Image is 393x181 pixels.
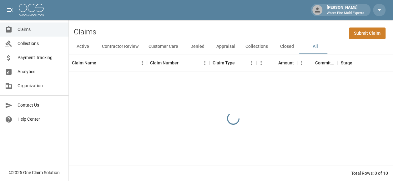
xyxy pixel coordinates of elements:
[150,54,179,72] div: Claim Number
[278,54,294,72] div: Amount
[297,54,338,72] div: Committed Amount
[9,169,60,176] div: © 2025 One Claim Solution
[297,58,306,68] button: Menu
[69,39,393,54] div: dynamic tabs
[69,39,97,54] button: Active
[324,4,367,16] div: [PERSON_NAME]
[270,58,278,67] button: Sort
[19,4,44,16] img: ocs-logo-white-transparent.png
[144,39,183,54] button: Customer Care
[306,58,315,67] button: Sort
[18,102,63,108] span: Contact Us
[138,58,147,68] button: Menu
[301,39,329,54] button: All
[213,54,235,72] div: Claim Type
[97,39,144,54] button: Contractor Review
[179,58,187,67] button: Sort
[4,4,16,16] button: open drawer
[240,39,273,54] button: Collections
[72,54,96,72] div: Claim Name
[18,40,63,47] span: Collections
[211,39,240,54] button: Appraisal
[315,54,335,72] div: Committed Amount
[183,39,211,54] button: Denied
[256,54,297,72] div: Amount
[69,54,147,72] div: Claim Name
[351,170,388,176] div: Total Rows: 0 of 10
[273,39,301,54] button: Closed
[200,58,209,68] button: Menu
[18,83,63,89] span: Organization
[96,58,105,67] button: Sort
[18,54,63,61] span: Payment Tracking
[147,54,209,72] div: Claim Number
[18,26,63,33] span: Claims
[18,68,63,75] span: Analytics
[341,54,352,72] div: Stage
[235,58,244,67] button: Sort
[256,58,266,68] button: Menu
[74,28,96,37] h2: Claims
[209,54,256,72] div: Claim Type
[327,11,364,16] p: Water Fire Mold Experts
[247,58,256,68] button: Menu
[352,58,361,67] button: Sort
[18,116,63,123] span: Help Center
[349,28,385,39] a: Submit Claim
